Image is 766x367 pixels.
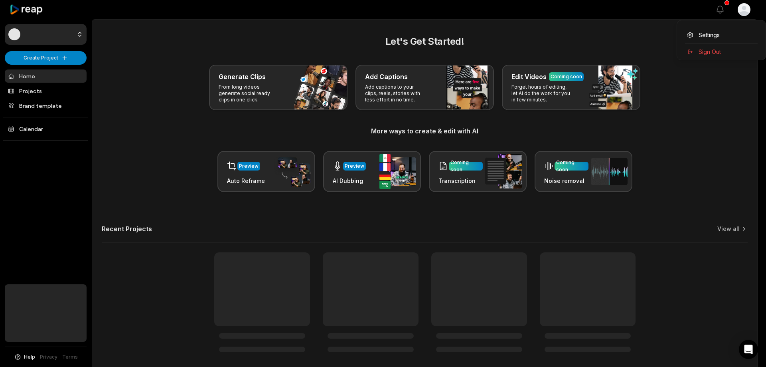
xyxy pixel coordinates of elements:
[227,177,265,185] h3: Auto Reframe
[544,177,588,185] h3: Noise removal
[511,84,573,103] p: Forget hours of editing, let AI do the work for you in few minutes.
[717,225,740,233] a: View all
[219,84,280,103] p: From long videos generate social ready clips in one click.
[102,126,748,136] h3: More ways to create & edit with AI
[5,99,87,112] a: Brand template
[102,225,152,233] h2: Recent Projects
[551,73,582,80] div: Coming soon
[485,154,522,188] img: transcription.png
[365,72,408,81] h3: Add Captions
[40,353,57,361] a: Privacy
[5,69,87,83] a: Home
[345,163,364,170] div: Preview
[219,72,266,81] h3: Generate Clips
[438,177,483,185] h3: Transcription
[511,72,547,81] h3: Edit Videos
[274,156,310,187] img: auto_reframe.png
[699,48,721,56] span: Sign Out
[365,84,427,103] p: Add captions to your clips, reels, stories with less effort in no time.
[379,154,416,189] img: ai_dubbing.png
[239,163,259,170] div: Preview
[556,159,587,173] div: Coming soon
[450,159,481,173] div: Coming soon
[5,84,87,97] a: Projects
[699,31,720,39] span: Settings
[5,51,87,65] button: Create Project
[333,177,366,185] h3: AI Dubbing
[5,122,87,135] a: Calendar
[62,353,78,361] a: Terms
[739,340,758,359] div: Open Intercom Messenger
[591,158,628,185] img: noise_removal.png
[102,34,748,49] h2: Let's Get Started!
[24,353,35,361] span: Help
